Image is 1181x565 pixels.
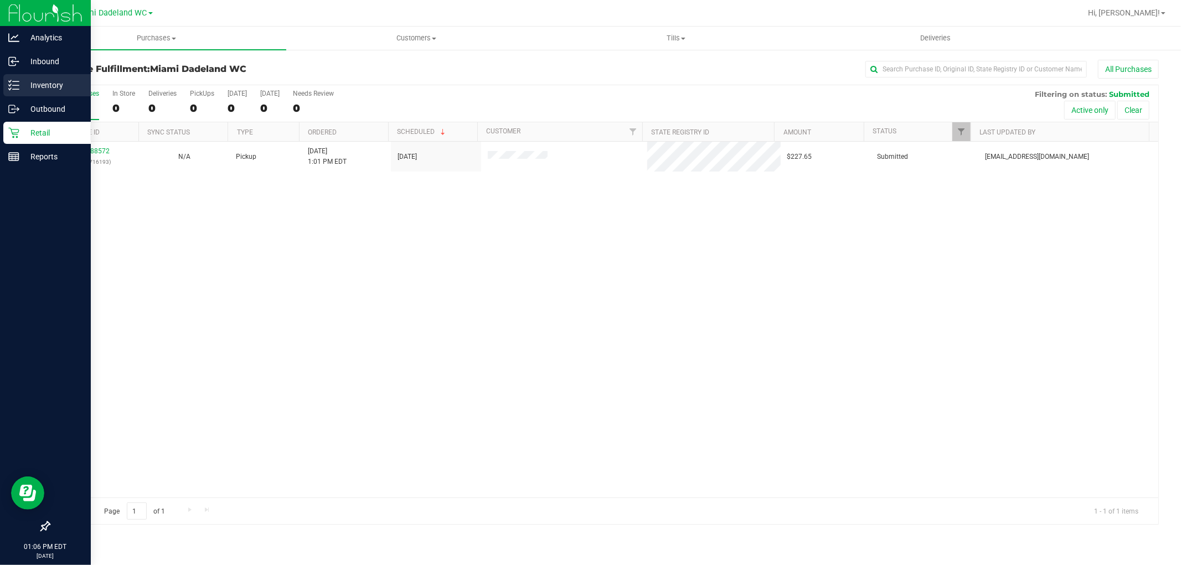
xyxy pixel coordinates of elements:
[1035,90,1107,99] span: Filtering on status:
[905,33,966,43] span: Deliveries
[228,102,247,115] div: 0
[27,27,286,50] a: Purchases
[148,128,190,136] a: Sync Status
[1088,8,1160,17] span: Hi, [PERSON_NAME]!
[150,64,246,74] span: Miami Dadeland WC
[979,128,1035,136] a: Last Updated By
[260,90,280,97] div: [DATE]
[112,102,135,115] div: 0
[190,102,214,115] div: 0
[112,90,135,97] div: In Store
[8,151,19,162] inline-svg: Reports
[546,33,805,43] span: Tills
[1109,90,1149,99] span: Submitted
[398,128,448,136] a: Scheduled
[286,27,546,50] a: Customers
[952,122,971,141] a: Filter
[873,127,896,135] a: Status
[19,55,86,68] p: Inbound
[8,56,19,67] inline-svg: Inbound
[783,128,811,136] a: Amount
[5,542,86,552] p: 01:06 PM EDT
[19,79,86,92] p: Inventory
[652,128,710,136] a: State Registry ID
[293,90,334,97] div: Needs Review
[74,8,147,18] span: Miami Dadeland WC
[228,90,247,97] div: [DATE]
[56,157,132,167] p: (326716193)
[95,502,174,520] span: Page of 1
[1064,101,1116,120] button: Active only
[806,27,1065,50] a: Deliveries
[398,152,417,162] span: [DATE]
[8,80,19,91] inline-svg: Inventory
[8,127,19,138] inline-svg: Retail
[8,103,19,115] inline-svg: Outbound
[787,152,812,162] span: $227.65
[293,102,334,115] div: 0
[237,128,253,136] a: Type
[624,122,642,141] a: Filter
[8,32,19,43] inline-svg: Analytics
[49,64,419,74] h3: Purchase Fulfillment:
[236,152,256,162] span: Pickup
[865,61,1087,77] input: Search Purchase ID, Original ID, State Registry ID or Customer Name...
[487,127,521,135] a: Customer
[127,502,147,520] input: 1
[308,128,337,136] a: Ordered
[19,102,86,116] p: Outbound
[260,102,280,115] div: 0
[178,152,190,162] button: N/A
[5,552,86,560] p: [DATE]
[287,33,545,43] span: Customers
[148,102,177,115] div: 0
[11,476,44,510] iframe: Resource center
[178,153,190,160] span: Not Applicable
[546,27,806,50] a: Tills
[985,152,1089,162] span: [EMAIL_ADDRESS][DOMAIN_NAME]
[19,31,86,44] p: Analytics
[19,150,86,163] p: Reports
[79,147,110,155] a: 11988572
[190,90,214,97] div: PickUps
[27,33,286,43] span: Purchases
[1085,502,1147,519] span: 1 - 1 of 1 items
[308,146,347,167] span: [DATE] 1:01 PM EDT
[1117,101,1149,120] button: Clear
[877,152,908,162] span: Submitted
[19,126,86,139] p: Retail
[148,90,177,97] div: Deliveries
[1098,60,1159,79] button: All Purchases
